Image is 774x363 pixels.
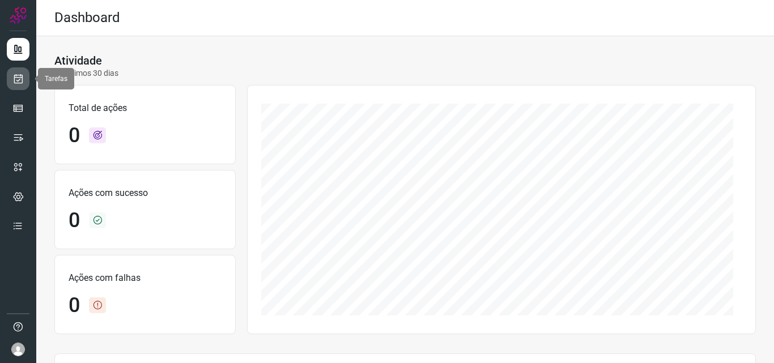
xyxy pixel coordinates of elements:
[10,7,27,24] img: Logo
[69,293,80,318] h1: 0
[69,101,222,115] p: Total de ações
[54,67,118,79] p: Últimos 30 dias
[11,343,25,356] img: avatar-user-boy.jpg
[69,186,222,200] p: Ações com sucesso
[54,10,120,26] h2: Dashboard
[45,75,67,83] span: Tarefas
[69,208,80,233] h1: 0
[54,54,102,67] h3: Atividade
[69,271,222,285] p: Ações com falhas
[69,123,80,148] h1: 0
